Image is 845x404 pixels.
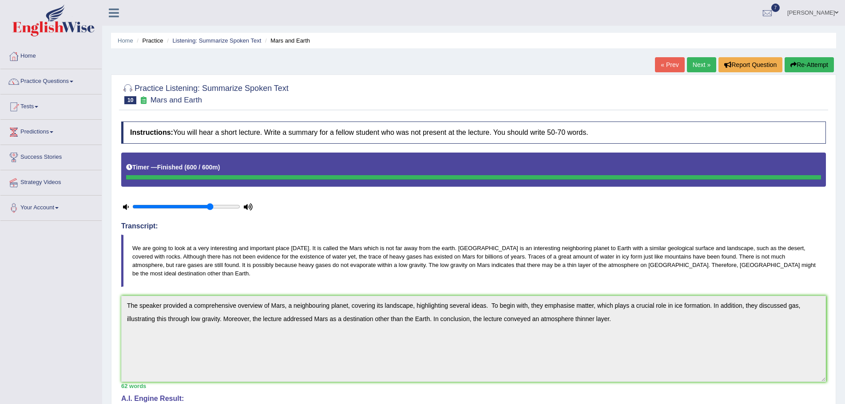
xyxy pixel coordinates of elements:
[121,82,289,104] h2: Practice Listening: Summarize Spoken Text
[0,94,102,117] a: Tests
[126,164,220,171] h5: Timer —
[118,37,133,44] a: Home
[0,120,102,142] a: Predictions
[151,96,202,104] small: Mars and Earth
[184,164,186,171] b: (
[121,235,826,287] blockquote: We are going to look at a very interesting and important place [DATE]. It is called the Mars whic...
[218,164,220,171] b: )
[172,37,261,44] a: Listening: Summarize Spoken Text
[121,382,826,390] div: 62 words
[139,96,148,105] small: Exam occurring question
[785,57,834,72] button: Re-Attempt
[0,196,102,218] a: Your Account
[121,222,826,230] h4: Transcript:
[0,69,102,91] a: Practice Questions
[157,164,183,171] b: Finished
[124,96,136,104] span: 10
[655,57,684,72] a: « Prev
[186,164,218,171] b: 600 / 600m
[121,395,826,403] h4: A.I. Engine Result:
[135,36,163,45] li: Practice
[718,57,782,72] button: Report Question
[263,36,310,45] li: Mars and Earth
[687,57,716,72] a: Next »
[0,170,102,192] a: Strategy Videos
[130,129,173,136] b: Instructions:
[0,44,102,66] a: Home
[771,4,780,12] span: 7
[0,145,102,167] a: Success Stories
[121,122,826,144] h4: You will hear a short lecture. Write a summary for a fellow student who was not present at the le...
